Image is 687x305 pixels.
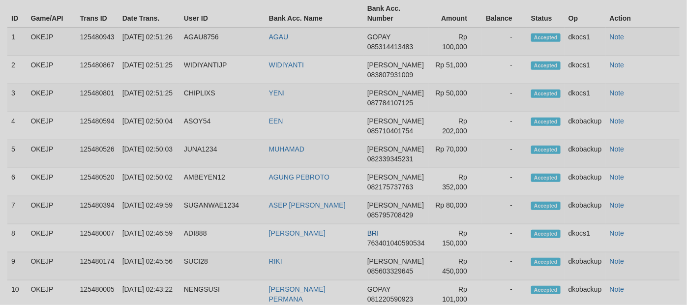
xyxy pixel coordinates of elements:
[76,56,119,84] td: 125480867
[429,56,482,84] td: Rp 51,000
[531,33,561,42] span: Accepted
[531,61,561,70] span: Accepted
[367,201,424,209] span: [PERSON_NAME]
[482,28,527,56] td: -
[76,84,119,112] td: 125480801
[119,112,180,140] td: [DATE] 02:50:04
[180,224,265,252] td: ADI888
[269,229,326,237] a: [PERSON_NAME]
[565,224,606,252] td: dkocs1
[119,168,180,196] td: [DATE] 02:50:02
[610,117,625,125] a: Note
[367,211,413,219] span: 085795708429
[76,252,119,280] td: 125480174
[482,84,527,112] td: -
[180,112,265,140] td: ASOY54
[610,33,625,41] a: Note
[119,84,180,112] td: [DATE] 02:51:25
[27,28,76,56] td: OKEJP
[7,252,27,280] td: 9
[531,286,561,294] span: Accepted
[7,224,27,252] td: 8
[269,285,326,303] a: [PERSON_NAME] PERMANA
[269,61,304,69] a: WIDIYANTI
[565,84,606,112] td: dkocs1
[565,252,606,280] td: dkobackup
[7,196,27,224] td: 7
[531,230,561,238] span: Accepted
[27,196,76,224] td: OKEJP
[119,224,180,252] td: [DATE] 02:46:59
[367,99,413,107] span: 087784107125
[367,239,425,247] span: 763401040590534
[27,252,76,280] td: OKEJP
[482,140,527,168] td: -
[7,84,27,112] td: 3
[367,295,413,303] span: 081220590923
[367,43,413,51] span: 085314413483
[7,112,27,140] td: 4
[119,196,180,224] td: [DATE] 02:49:59
[367,155,413,163] span: 082339345231
[429,224,482,252] td: Rp 150,000
[76,112,119,140] td: 125480594
[429,252,482,280] td: Rp 450,000
[429,168,482,196] td: Rp 352,000
[119,140,180,168] td: [DATE] 02:50:03
[76,140,119,168] td: 125480526
[367,89,424,97] span: [PERSON_NAME]
[180,196,265,224] td: SUGANWAE1234
[7,168,27,196] td: 6
[482,224,527,252] td: -
[429,196,482,224] td: Rp 80,000
[27,112,76,140] td: OKEJP
[27,84,76,112] td: OKEJP
[180,140,265,168] td: JUNA1234
[27,168,76,196] td: OKEJP
[482,196,527,224] td: -
[27,224,76,252] td: OKEJP
[565,56,606,84] td: dkocs1
[367,145,424,153] span: [PERSON_NAME]
[531,146,561,154] span: Accepted
[482,168,527,196] td: -
[429,28,482,56] td: Rp 100,000
[180,28,265,56] td: AGAU8756
[119,56,180,84] td: [DATE] 02:51:25
[367,285,390,293] span: GOPAY
[565,28,606,56] td: dkocs1
[269,201,346,209] a: ASEP [PERSON_NAME]
[367,257,424,265] span: [PERSON_NAME]
[180,252,265,280] td: SUCI28
[482,252,527,280] td: -
[367,117,424,125] span: [PERSON_NAME]
[367,33,390,41] span: GOPAY
[269,117,283,125] a: EEN
[76,196,119,224] td: 125480394
[27,140,76,168] td: OKEJP
[180,84,265,112] td: CHIPLIXS
[269,89,285,97] a: YENI
[7,56,27,84] td: 2
[429,112,482,140] td: Rp 202,000
[367,127,413,135] span: 085710401754
[429,140,482,168] td: Rp 70,000
[610,285,625,293] a: Note
[610,229,625,237] a: Note
[367,183,413,191] span: 082175737763
[367,71,413,79] span: 083807931009
[565,196,606,224] td: dkobackup
[76,168,119,196] td: 125480520
[269,257,282,265] a: RIKI
[610,173,625,181] a: Note
[610,61,625,69] a: Note
[565,140,606,168] td: dkobackup
[367,173,424,181] span: [PERSON_NAME]
[610,145,625,153] a: Note
[565,112,606,140] td: dkobackup
[76,28,119,56] td: 125480943
[27,56,76,84] td: OKEJP
[119,252,180,280] td: [DATE] 02:45:56
[7,140,27,168] td: 5
[482,56,527,84] td: -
